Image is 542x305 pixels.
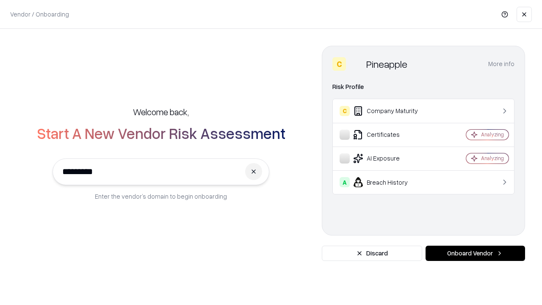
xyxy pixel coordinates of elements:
button: Onboard Vendor [426,246,525,261]
div: Analyzing [481,131,504,138]
div: A [340,177,350,187]
div: Risk Profile [332,82,514,92]
h2: Start A New Vendor Risk Assessment [37,125,285,141]
div: Certificates [340,130,441,140]
div: Analyzing [481,155,504,162]
h5: Welcome back, [133,106,189,118]
button: More info [488,56,514,72]
div: C [332,57,346,71]
p: Vendor / Onboarding [10,10,69,19]
div: Breach History [340,177,441,187]
div: AI Exposure [340,153,441,164]
img: Pineapple [349,57,363,71]
div: Pineapple [366,57,407,71]
p: Enter the vendor’s domain to begin onboarding [95,192,227,201]
div: C [340,106,350,116]
button: Discard [322,246,422,261]
div: Company Maturity [340,106,441,116]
